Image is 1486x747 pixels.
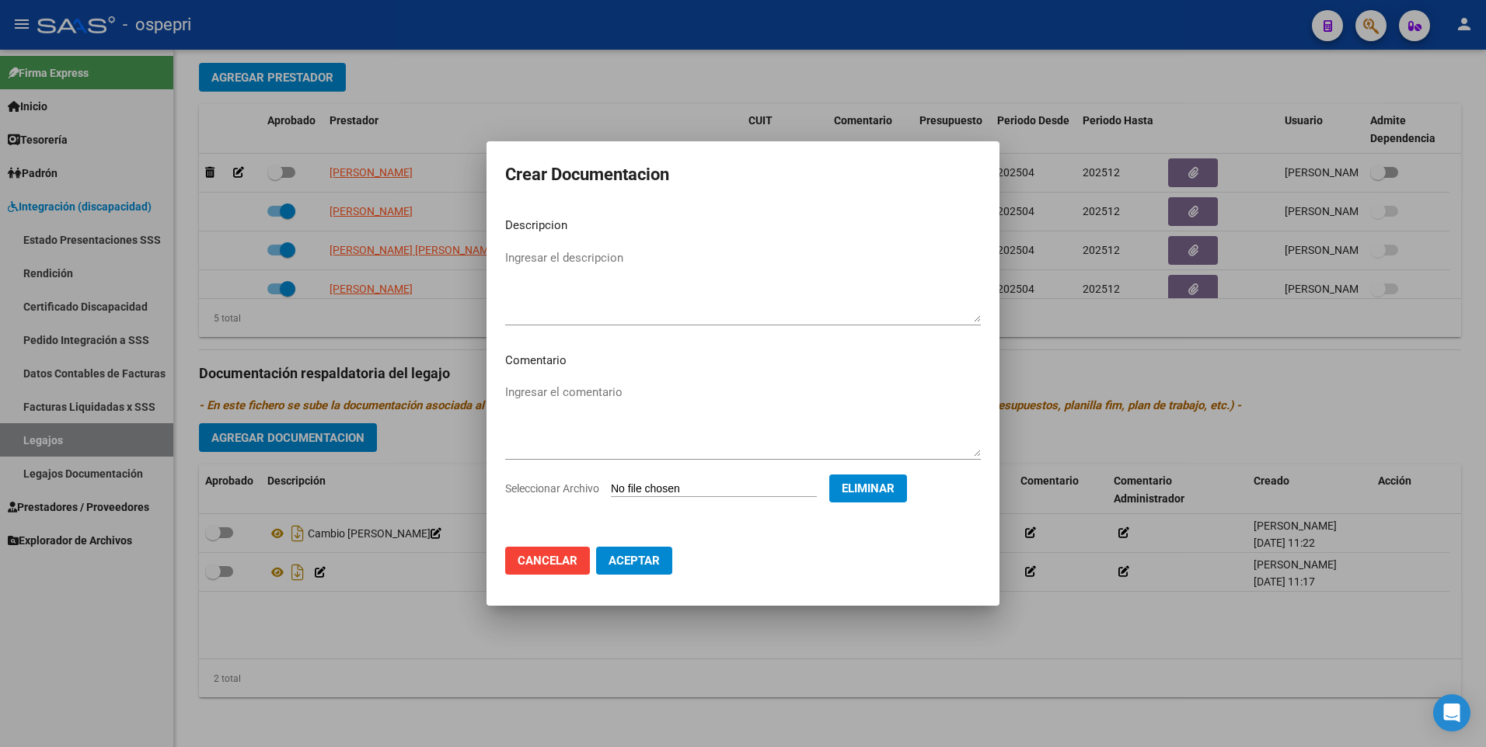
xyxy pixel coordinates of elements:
[842,481,895,495] span: Eliminar
[505,352,981,370] p: Comentario
[596,547,672,575] button: Aceptar
[505,482,599,495] span: Seleccionar Archivo
[505,547,590,575] button: Cancelar
[518,554,577,568] span: Cancelar
[505,160,981,189] h2: Crear Documentacion
[829,474,907,502] button: Eliminar
[505,217,981,235] p: Descripcion
[609,554,660,568] span: Aceptar
[1433,694,1470,731] div: Open Intercom Messenger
